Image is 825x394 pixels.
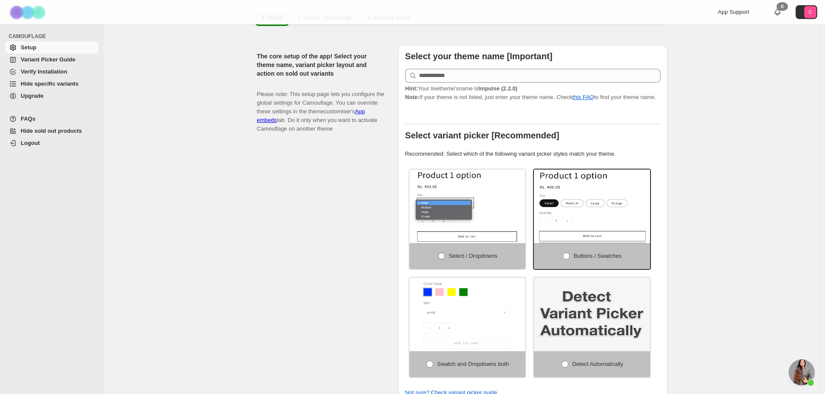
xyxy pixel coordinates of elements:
[534,278,650,351] img: Detect Automatically
[5,125,98,137] a: Hide sold out products
[572,94,594,100] a: this FAQ
[21,68,67,75] span: Verify Installation
[405,85,418,92] strong: Hint:
[5,90,98,102] a: Upgrade
[718,9,749,15] span: App Support
[21,44,36,51] span: Setup
[789,359,815,385] div: Open chat
[437,361,509,367] span: Swatch and Dropdowns both
[5,42,98,54] a: Setup
[5,113,98,125] a: FAQs
[5,54,98,66] a: Variant Picker Guide
[5,66,98,78] a: Verify Installation
[405,84,660,102] p: If your theme is not listed, just enter your theme name. Check to find your theme name.
[7,0,50,24] img: Camouflage
[21,93,44,99] span: Upgrade
[409,278,526,351] img: Swatch and Dropdowns both
[574,253,622,259] span: Buttons / Swatches
[5,78,98,90] a: Hide specific variants
[9,33,99,40] span: CAMOUFLAGE
[21,56,75,63] span: Variant Picker Guide
[796,5,817,19] button: Avatar with initials C
[809,10,812,15] text: C
[804,6,816,18] span: Avatar with initials C
[5,137,98,149] a: Logout
[21,115,35,122] span: FAQs
[21,128,82,134] span: Hide sold out products
[534,170,650,243] img: Buttons / Swatches
[405,85,517,92] span: Your live theme's name is
[257,81,384,133] p: Please note: This setup page lets you configure the global settings for Camouflage. You can overr...
[257,52,384,78] h2: The core setup of the app! Select your theme name, variant picker layout and action on sold out v...
[405,51,552,61] b: Select your theme name [Important]
[777,2,788,11] div: 0
[449,253,498,259] span: Select / Dropdowns
[405,131,559,140] b: Select variant picker [Recommended]
[478,85,517,92] strong: Impulse (2.2.0)
[405,150,660,158] p: Recommended: Select which of the following variant picker styles match your theme.
[21,140,40,146] span: Logout
[572,361,623,367] span: Detect Automatically
[773,8,782,16] a: 0
[405,94,419,100] strong: Note:
[409,170,526,243] img: Select / Dropdowns
[21,80,79,87] span: Hide specific variants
